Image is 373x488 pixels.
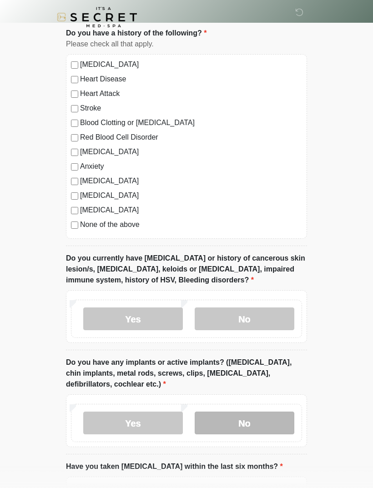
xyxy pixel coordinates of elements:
label: No [195,307,294,330]
input: None of the above [71,221,78,229]
label: Yes [83,307,183,330]
input: Heart Attack [71,91,78,98]
label: [MEDICAL_DATA] [80,205,302,216]
input: Red Blood Cell Disorder [71,134,78,141]
label: Have you taken [MEDICAL_DATA] within the last six months? [66,461,283,472]
label: Do you currently have [MEDICAL_DATA] or history of cancerous skin lesion/s, [MEDICAL_DATA], keloi... [66,253,307,286]
img: It's A Secret Med Spa Logo [57,7,137,27]
input: [MEDICAL_DATA] [71,192,78,200]
input: Anxiety [71,163,78,171]
input: [MEDICAL_DATA] [71,207,78,214]
label: Heart Disease [80,74,302,85]
label: [MEDICAL_DATA] [80,176,302,186]
input: Heart Disease [71,76,78,83]
input: Blood Clotting or [MEDICAL_DATA] [71,120,78,127]
input: [MEDICAL_DATA] [71,149,78,156]
label: Red Blood Cell Disorder [80,132,302,143]
label: Do you have any implants or active implants? ([MEDICAL_DATA], chin implants, metal rods, screws, ... [66,357,307,390]
label: [MEDICAL_DATA] [80,59,302,70]
input: [MEDICAL_DATA] [71,61,78,69]
label: [MEDICAL_DATA] [80,190,302,201]
input: [MEDICAL_DATA] [71,178,78,185]
label: Heart Attack [80,88,302,99]
label: No [195,412,294,434]
label: Yes [83,412,183,434]
label: Anxiety [80,161,302,172]
label: Blood Clotting or [MEDICAL_DATA] [80,117,302,128]
input: Stroke [71,105,78,112]
div: Please check all that apply. [66,39,307,50]
label: Stroke [80,103,302,114]
label: [MEDICAL_DATA] [80,146,302,157]
label: None of the above [80,219,302,230]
